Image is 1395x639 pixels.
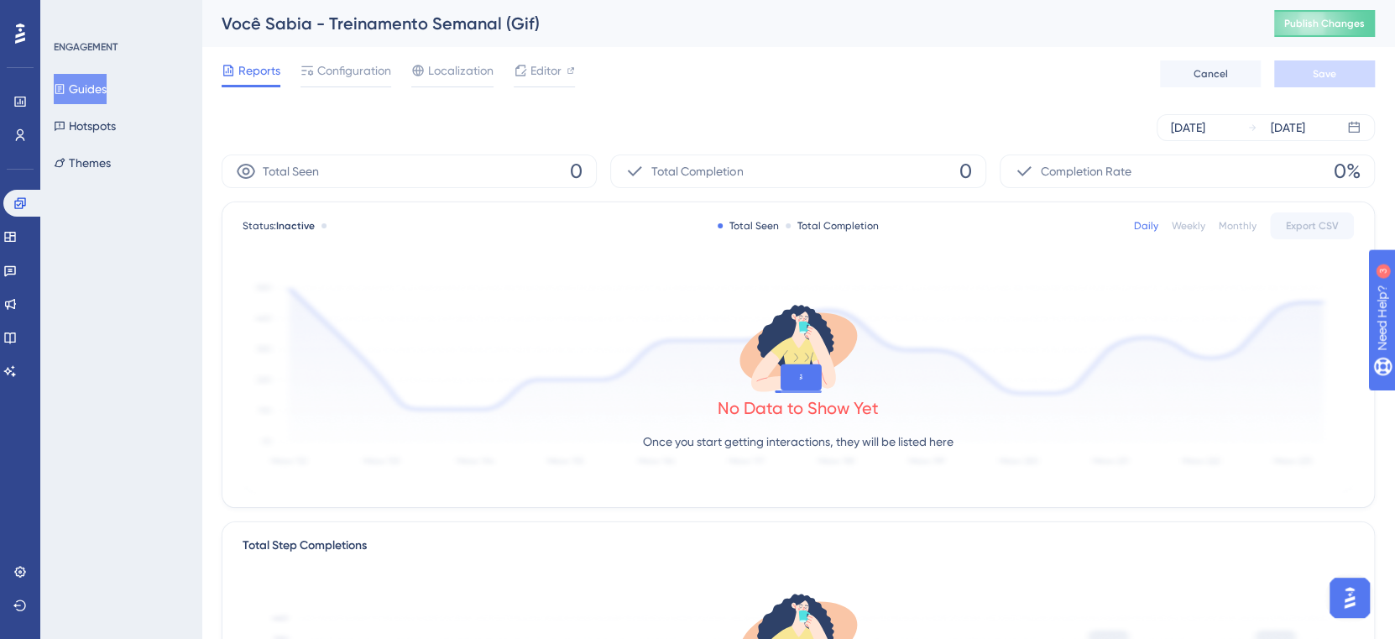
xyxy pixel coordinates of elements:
div: ENGAGEMENT [54,40,118,54]
div: Monthly [1219,219,1257,233]
button: Export CSV [1270,212,1354,239]
button: Hotspots [54,111,116,141]
div: Daily [1134,219,1158,233]
span: Need Help? [39,4,105,24]
div: Weekly [1172,219,1205,233]
span: Completion Rate [1041,161,1131,181]
button: Guides [54,74,107,104]
span: Localization [428,60,494,81]
div: [DATE] [1171,118,1205,138]
span: 0 [570,158,583,185]
span: 0% [1334,158,1361,185]
span: Publish Changes [1284,17,1365,30]
div: No Data to Show Yet [718,396,879,420]
div: Total Completion [786,219,879,233]
div: 3 [117,8,122,22]
span: Inactive [276,220,315,232]
iframe: UserGuiding AI Assistant Launcher [1324,573,1375,623]
span: Total Seen [263,161,319,181]
div: [DATE] [1271,118,1305,138]
span: Status: [243,219,315,233]
button: Publish Changes [1274,10,1375,37]
span: Editor [530,60,562,81]
span: Cancel [1194,67,1228,81]
div: Você Sabia - Treinamento Semanal (Gif) [222,12,1232,35]
span: Save [1313,67,1336,81]
button: Themes [54,148,111,178]
div: Total Seen [718,219,779,233]
span: 0 [959,158,972,185]
span: Export CSV [1286,219,1339,233]
button: Save [1274,60,1375,87]
button: Cancel [1160,60,1261,87]
p: Once you start getting interactions, they will be listed here [643,432,954,452]
span: Reports [238,60,280,81]
span: Configuration [317,60,391,81]
span: Total Completion [651,161,743,181]
div: Total Step Completions [243,536,367,556]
